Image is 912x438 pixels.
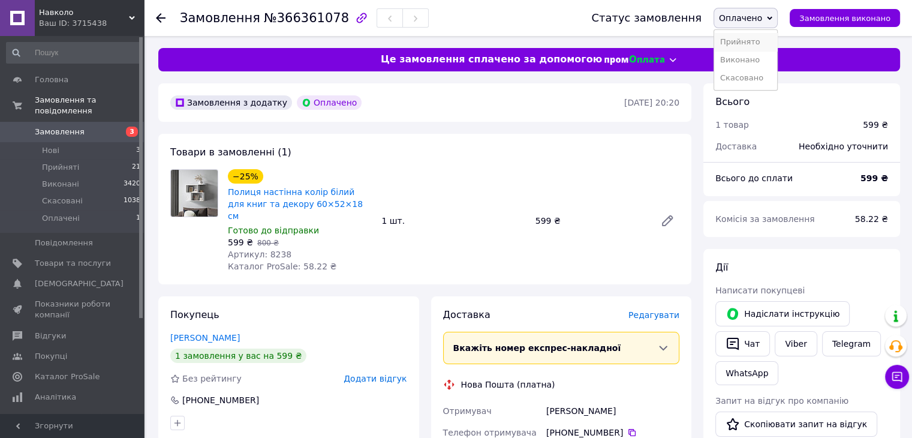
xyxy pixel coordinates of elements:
span: Каталог ProSale [35,371,100,382]
span: Доставка [715,142,757,151]
span: Телефон отримувача [443,428,537,437]
span: Замовлення [35,127,85,137]
span: Аналітика [35,392,76,403]
span: Замовлення та повідомлення [35,95,144,116]
button: Скопіювати запит на відгук [715,412,877,437]
li: Прийнято [714,33,777,51]
div: Повернутися назад [156,12,165,24]
span: Покупець [170,309,219,320]
span: Це замовлення сплачено за допомогою [381,53,602,67]
li: Виконано [714,51,777,69]
a: Viber [775,331,817,356]
span: Артикул: 8238 [228,250,291,259]
span: [DEMOGRAPHIC_DATA] [35,278,124,289]
span: Скасовані [42,196,83,206]
span: Комісія за замовлення [715,214,815,224]
button: Чат з покупцем [885,365,909,389]
a: WhatsApp [715,361,778,385]
div: Замовлення з додатку [170,95,292,110]
span: Навколо [39,7,129,18]
div: Статус замовлення [591,12,702,24]
span: Інструменти веб-майстра та SEO [35,412,111,434]
span: Нові [42,145,59,156]
div: Нова Пошта (платна) [458,379,558,391]
span: Написати покупцеві [715,286,805,295]
div: [PHONE_NUMBER] [181,394,260,406]
span: 58.22 ₴ [855,214,888,224]
span: 599 ₴ [228,238,253,247]
span: Дії [715,262,728,273]
span: 800 ₴ [257,239,279,247]
div: Оплачено [297,95,362,110]
div: −25% [228,169,263,184]
div: Необхідно уточнити [791,133,895,160]
div: 599 ₴ [531,212,651,229]
span: Товари в замовленні (1) [170,146,291,158]
span: Показники роботи компанії [35,299,111,320]
span: №366361078 [264,11,349,25]
span: Оплачено [719,13,762,23]
a: [PERSON_NAME] [170,333,240,343]
div: 599 ₴ [863,119,888,131]
span: 1 [136,213,140,224]
button: Чат [715,331,770,356]
span: Запит на відгук про компанію [715,396,848,406]
span: Всього до сплати [715,173,793,183]
button: Надіслати інструкцію [715,301,850,326]
input: Пошук [6,42,142,64]
a: Полиця настінна колір білий для книг та декору 60×52×18 см [228,187,363,221]
div: [PERSON_NAME] [544,400,682,422]
span: 3420 [124,179,140,190]
span: Головна [35,74,68,85]
span: Відгуки [35,331,66,341]
span: Вкажіть номер експрес-накладної [453,343,621,353]
span: Покупці [35,351,67,362]
span: Без рейтингу [182,374,242,383]
span: Товари та послуги [35,258,111,269]
span: Замовлення [180,11,260,25]
li: Скасовано [714,69,777,87]
div: 1 замовлення у вас на 599 ₴ [170,349,306,363]
span: Редагувати [628,310,679,320]
span: Каталог ProSale: 58.22 ₴ [228,262,336,271]
img: Полиця настінна колір білий для книг та декору 60×52×18 см [171,170,218,217]
span: 1 товар [715,120,749,130]
span: Замовлення виконано [799,14,890,23]
a: Редагувати [655,209,679,233]
span: 21 [132,162,140,173]
div: Ваш ID: 3715438 [39,18,144,29]
span: 3 [126,127,138,137]
span: 3 [136,145,140,156]
span: Виконані [42,179,79,190]
b: 599 ₴ [860,173,888,183]
button: Замовлення виконано [790,9,900,27]
span: Отримувач [443,406,492,416]
span: Додати відгук [344,374,407,383]
span: Доставка [443,309,490,320]
span: Готово до відправки [228,226,319,235]
span: Повідомлення [35,238,93,248]
a: Telegram [822,331,881,356]
div: 1 шт. [377,212,530,229]
span: Прийняті [42,162,79,173]
span: 1038 [124,196,140,206]
span: Оплачені [42,213,80,224]
span: Всього [715,96,750,107]
time: [DATE] 20:20 [624,98,679,107]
